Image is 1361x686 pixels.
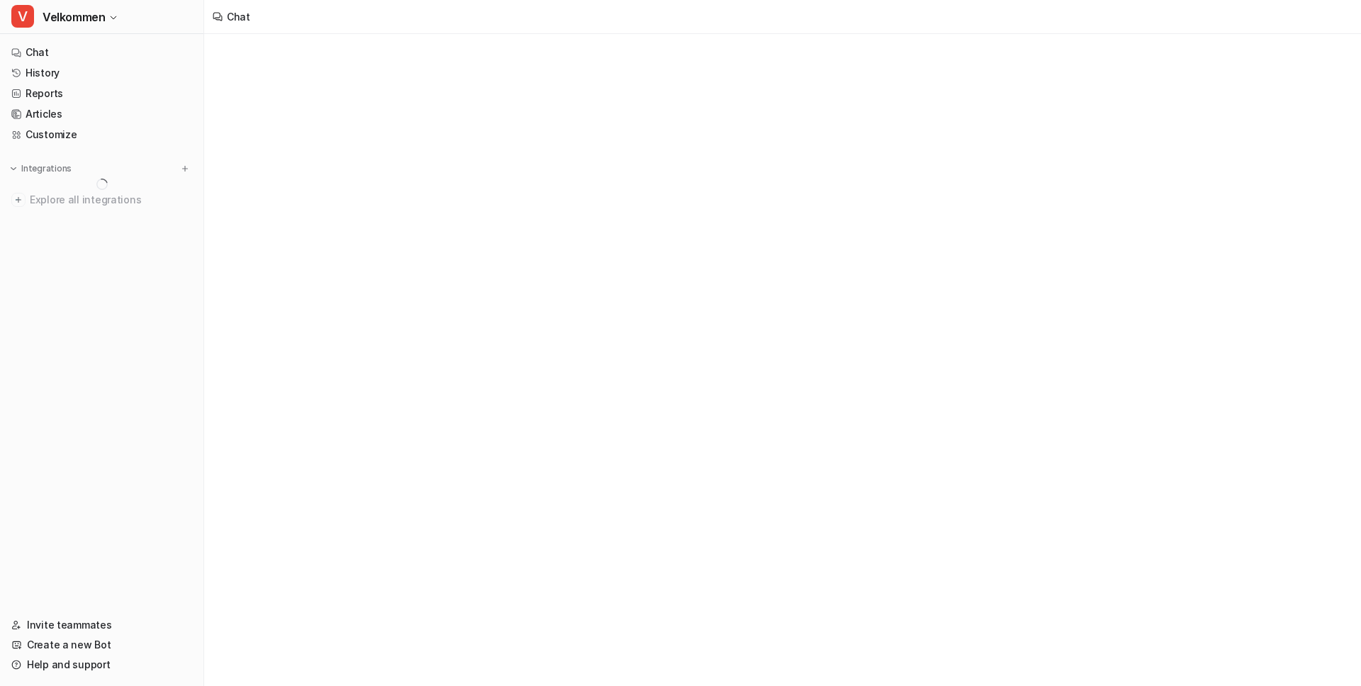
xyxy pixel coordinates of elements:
a: Articles [6,104,198,124]
a: Chat [6,43,198,62]
a: Reports [6,84,198,103]
div: Chat [227,9,250,24]
span: V [11,5,34,28]
a: Create a new Bot [6,635,198,655]
img: explore all integrations [11,193,26,207]
button: Integrations [6,162,76,176]
img: expand menu [9,164,18,174]
a: Customize [6,125,198,145]
a: History [6,63,198,83]
span: Velkommen [43,7,105,27]
a: Help and support [6,655,198,675]
a: Explore all integrations [6,190,198,210]
img: menu_add.svg [180,164,190,174]
a: Invite teammates [6,615,198,635]
p: Integrations [21,163,72,174]
span: Explore all integrations [30,189,192,211]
